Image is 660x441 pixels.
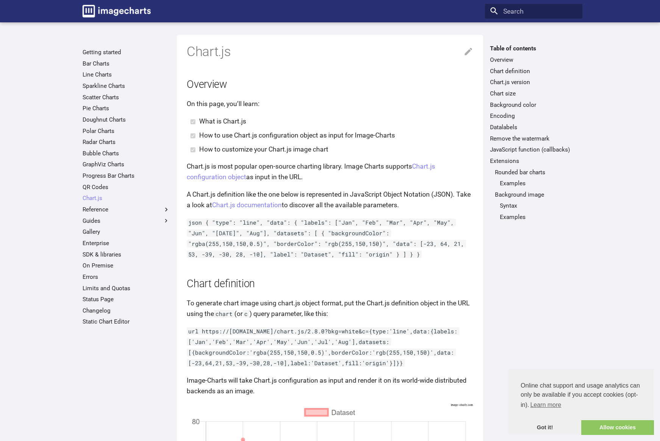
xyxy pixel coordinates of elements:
a: Chart size [490,90,577,97]
h2: Overview [187,77,473,92]
a: Overview [490,56,577,64]
label: Guides [83,217,170,225]
nav: Table of contents [485,45,582,221]
a: Enterprise [83,239,170,247]
a: Line Charts [83,71,170,78]
span: Online chat support and usage analytics can only be available if you accept cookies (opt-in). [521,381,642,411]
li: How to customize your Chart.js image chart [199,144,473,155]
a: Scatter Charts [83,94,170,101]
code: url https://[DOMAIN_NAME]/chart.js/2.8.0?bkg=white&c={type:'line',data:{labels:['Jan','Feb','Mar'... [187,327,459,367]
a: allow cookies [581,420,654,435]
label: Reference [83,206,170,213]
p: On this page, you’ll learn: [187,99,473,109]
a: Chart.js version [490,78,577,86]
code: chart [214,310,234,317]
a: Bubble Charts [83,150,170,157]
a: QR Codes [83,183,170,191]
code: json { "type": "line", "data": { "labels": ["Jan", "Feb", "Mar", "Apr", "May", "Jun", "[DATE]", "... [187,219,466,258]
a: Background image [495,191,577,199]
p: Image-Charts will take Chart.js configuration as input and render it on its world-wide distribute... [187,375,473,396]
a: Syntax [500,202,577,210]
label: Table of contents [485,45,582,52]
img: logo [83,5,151,17]
a: Radar Charts [83,138,170,146]
a: Status Page [83,296,170,303]
nav: Background image [495,202,577,221]
a: Chart definition [490,67,577,75]
a: dismiss cookie message [509,420,581,435]
input: Search [485,4,582,19]
li: How to use Chart.js configuration object as input for Image-Charts [199,130,473,141]
a: learn more about cookies [529,399,562,411]
a: Examples [500,180,577,187]
a: Remove the watermark [490,135,577,142]
a: Datalabels [490,124,577,131]
h1: Chart.js [187,43,473,61]
a: Rounded bar charts [495,169,577,176]
nav: Rounded bar charts [495,180,577,187]
a: Errors [83,273,170,281]
a: Sparkline Charts [83,82,170,90]
a: JavaScript function (callbacks) [490,146,577,153]
a: On Premise [83,262,170,269]
a: Doughnut Charts [83,116,170,124]
a: Encoding [490,112,577,120]
div: cookieconsent [509,369,654,435]
a: Static Chart Editor [83,318,170,325]
a: Examples [500,213,577,221]
a: Limits and Quotas [83,285,170,292]
a: Extensions [490,157,577,165]
code: c [243,310,250,317]
a: Chart.js documentation [212,201,282,209]
a: Image-Charts documentation [79,2,154,20]
a: Gallery [83,228,170,236]
p: Chart.js is most popular open-source charting library. Image Charts supports as input in the URL. [187,161,473,182]
a: Polar Charts [83,127,170,135]
a: Progress Bar Charts [83,172,170,180]
h2: Chart definition [187,277,473,291]
p: To generate chart image using chart.js object format, put the Chart.js definition object in the U... [187,298,473,319]
a: Getting started [83,48,170,56]
a: SDK & libraries [83,251,170,258]
a: GraphViz Charts [83,161,170,168]
p: A Chart.js definition like the one below is represented in JavaScript Object Notation (JSON). Tak... [187,189,473,210]
nav: Extensions [490,169,577,221]
a: Pie Charts [83,105,170,112]
a: Changelog [83,307,170,314]
a: Background color [490,101,577,109]
a: Chart.js [83,194,170,202]
li: What is Chart.js [199,116,473,127]
a: Bar Charts [83,60,170,67]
